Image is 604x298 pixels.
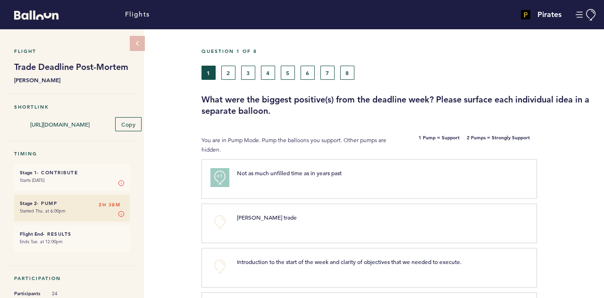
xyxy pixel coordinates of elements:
h5: Participation [14,275,130,281]
span: +1 [217,171,223,181]
svg: Balloon [14,10,59,20]
button: 8 [340,66,354,80]
small: Stage 1 [20,170,37,176]
button: 2 [221,66,235,80]
span: 2H 38M [99,200,120,210]
button: 5 [281,66,295,80]
h5: Flight [14,48,130,54]
p: You are in Pump Mode. Pump the balloons you support. Other pumps are hidden. [201,136,396,154]
button: +1 [210,168,229,187]
span: [PERSON_NAME] trade [237,213,297,221]
a: Flights [125,9,150,20]
h5: Timing [14,151,130,157]
button: Copy [115,117,142,131]
h3: What were the biggest positive(s) from the deadline week? Please surface each individual idea in ... [201,94,597,117]
h4: Pirates [537,9,562,20]
h6: - Pump [20,200,124,206]
button: 6 [301,66,315,80]
h6: - Results [20,231,124,237]
button: Manage Account [576,9,597,21]
time: Started Thu. at 6:00pm [20,208,66,214]
button: 7 [320,66,335,80]
time: Starts [DATE] [20,177,44,183]
span: Copy [121,120,135,128]
span: Introduction to the start of the week and clarity of objectives that we needed to execute. [237,258,461,265]
time: Ends Tue. at 12:00pm [20,238,63,245]
h5: Shortlink [14,104,130,110]
b: [PERSON_NAME] [14,75,130,85]
button: 3 [241,66,255,80]
h1: Trade Deadline Post-Mortem [14,61,130,73]
small: Stage 2 [20,200,37,206]
span: 24 [52,290,80,297]
button: 4 [261,66,275,80]
h6: - Contribute [20,170,124,176]
b: 2 Pumps = Strongly Support [467,136,530,154]
a: Balloon [7,9,59,19]
small: Flight End [20,231,43,237]
b: 1 Pump = Support [419,136,460,154]
span: Not as much unfilled time as in years past [237,169,342,177]
h5: Question 1 of 8 [201,48,597,54]
button: 1 [201,66,216,80]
